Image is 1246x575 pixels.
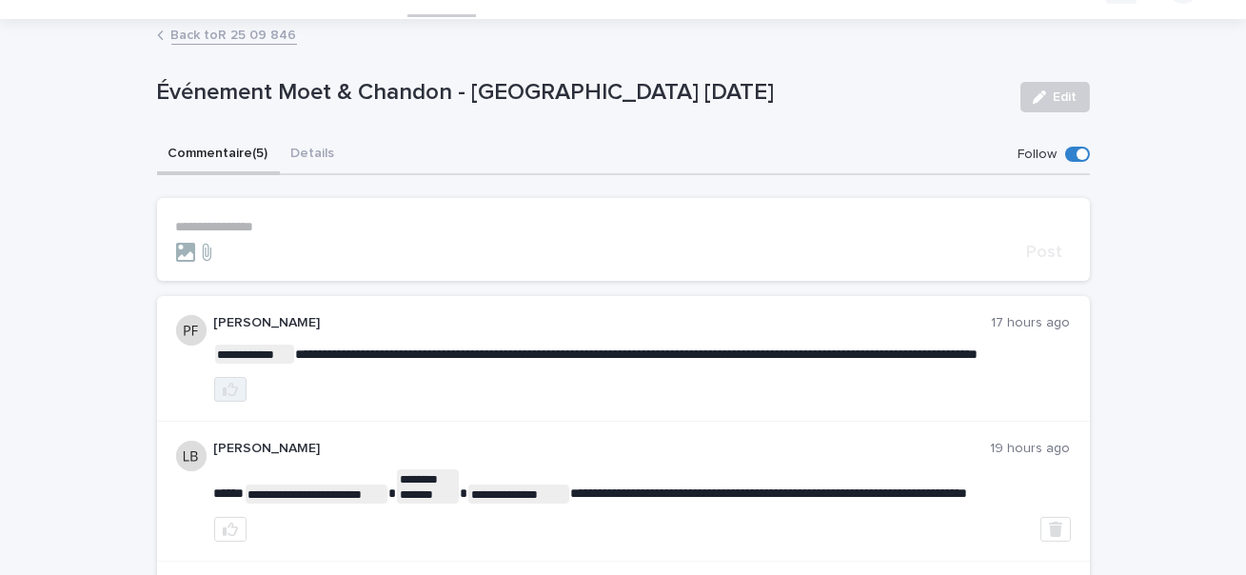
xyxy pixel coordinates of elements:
p: 19 hours ago [991,441,1071,457]
button: Post [1019,244,1071,261]
span: Post [1027,244,1063,261]
p: Événement Moet & Chandon - [GEOGRAPHIC_DATA] [DATE] [157,79,1005,107]
p: [PERSON_NAME] [214,315,992,331]
button: Commentaire (5) [157,135,280,175]
span: Edit [1054,90,1078,104]
button: Details [280,135,346,175]
p: 17 hours ago [992,315,1071,331]
a: Back toR 25 09 846 [171,23,297,45]
button: like this post [214,377,247,402]
button: like this post [214,517,247,542]
button: Edit [1020,82,1090,112]
button: Delete post [1040,517,1071,542]
p: [PERSON_NAME] [214,441,991,457]
p: Follow [1019,147,1058,163]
